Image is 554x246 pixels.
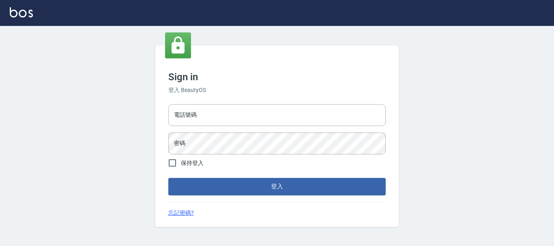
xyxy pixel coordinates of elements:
[168,71,386,83] h3: Sign in
[168,209,194,217] a: 忘記密碼?
[168,178,386,195] button: 登入
[168,86,386,94] h6: 登入 BeautyOS
[181,159,204,167] span: 保持登入
[10,7,33,17] img: Logo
